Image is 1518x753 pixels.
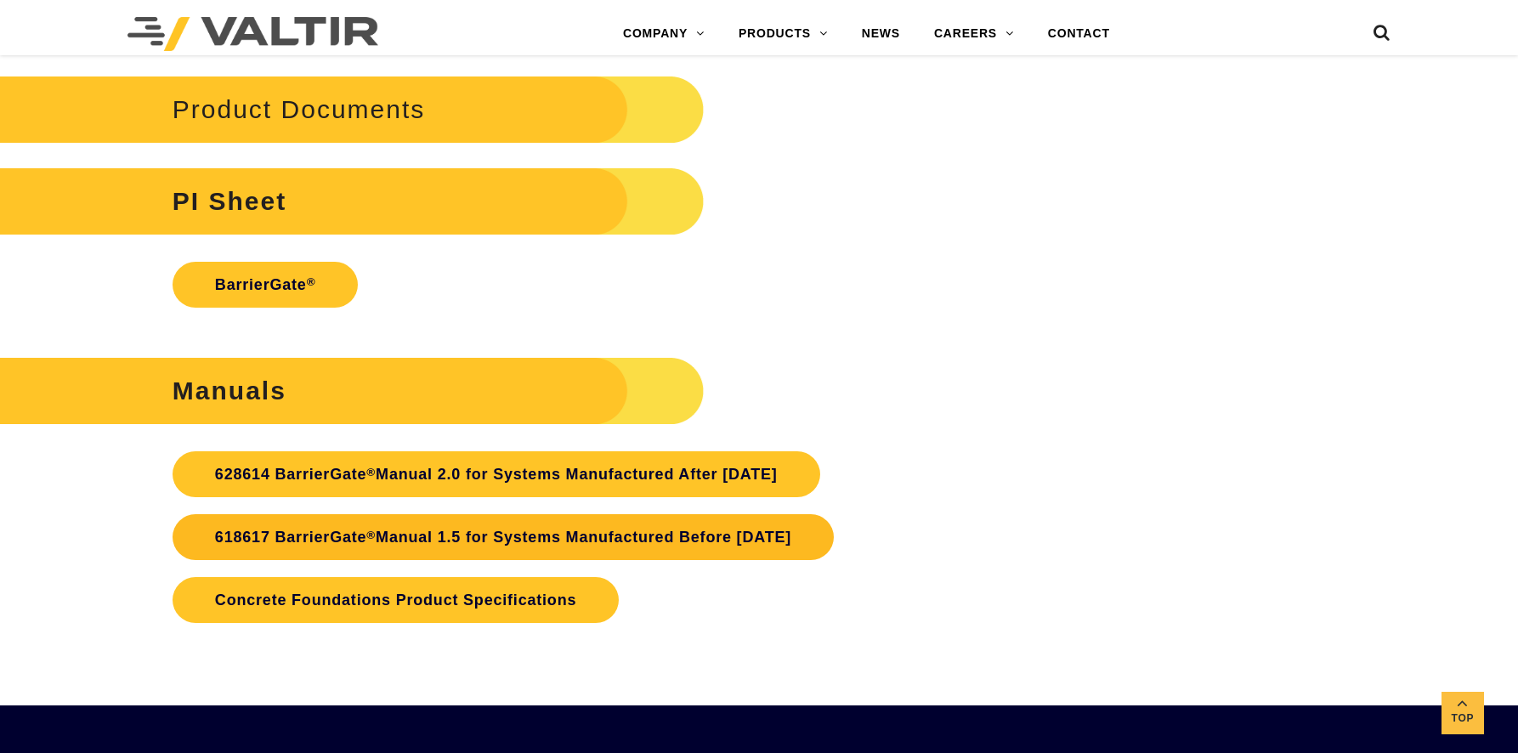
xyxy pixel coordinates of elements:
a: Concrete Foundations Product Specifications [173,577,619,623]
a: NEWS [845,17,917,51]
a: CAREERS [917,17,1031,51]
a: CONTACT [1031,17,1127,51]
sup: ® [366,529,376,541]
a: PRODUCTS [722,17,845,51]
strong: PI Sheet [173,187,286,215]
img: Valtir [127,17,378,51]
sup: ® [366,466,376,478]
sup: ® [307,275,316,288]
strong: Manuals [173,376,286,405]
a: 628614 BarrierGate®Manual 2.0 for Systems Manufactured After [DATE] [173,451,820,497]
a: Top [1442,692,1484,734]
a: BarrierGate® [173,262,359,308]
a: 618617 BarrierGate®Manual 1.5 for Systems Manufactured Before [DATE] [173,514,834,560]
a: COMPANY [606,17,722,51]
span: Top [1442,709,1484,728]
